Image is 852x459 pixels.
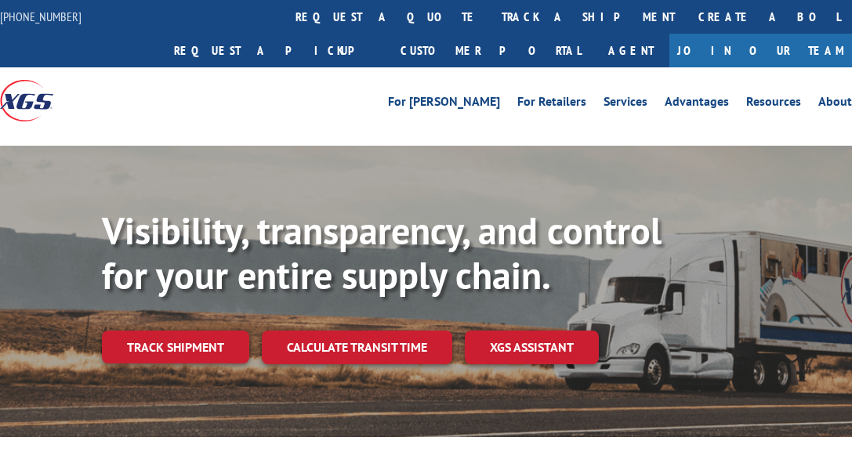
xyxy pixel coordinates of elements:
a: Advantages [665,96,729,113]
a: Request a pickup [162,34,389,67]
a: Agent [593,34,669,67]
a: Join Our Team [669,34,852,67]
a: Track shipment [102,331,249,363]
a: About [818,96,852,113]
a: Calculate transit time [262,331,452,364]
a: Customer Portal [389,34,593,67]
a: For Retailers [517,96,586,113]
a: Resources [746,96,801,113]
a: Services [604,96,647,113]
b: Visibility, transparency, and control for your entire supply chain. [102,206,662,300]
a: XGS ASSISTANT [465,331,599,364]
a: For [PERSON_NAME] [388,96,500,113]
